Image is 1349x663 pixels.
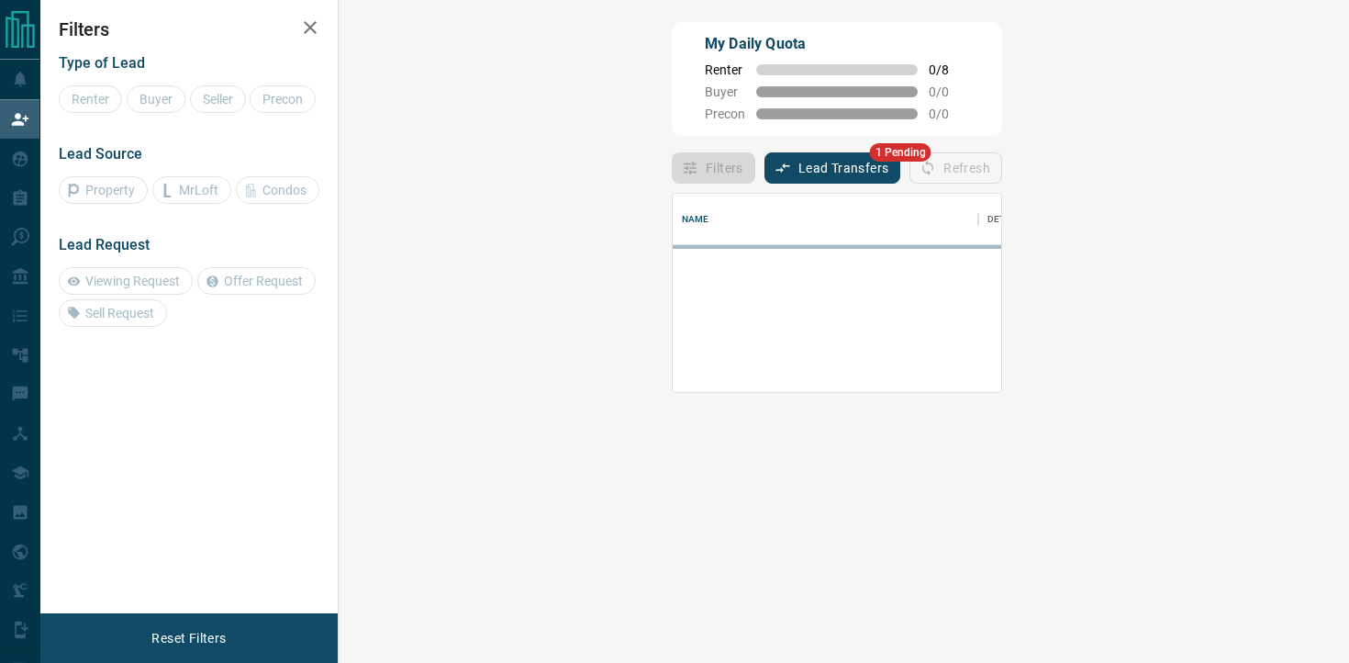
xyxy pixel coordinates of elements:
[764,152,901,184] button: Lead Transfers
[59,236,150,253] span: Lead Request
[705,84,745,99] span: Buyer
[682,194,709,245] div: Name
[59,54,145,72] span: Type of Lead
[705,107,745,121] span: Precon
[59,18,319,40] h2: Filters
[139,623,238,654] button: Reset Filters
[929,107,969,121] span: 0 / 0
[59,145,142,163] span: Lead Source
[929,62,969,77] span: 0 / 8
[705,33,969,55] p: My Daily Quota
[870,143,931,162] span: 1 Pending
[673,194,978,245] div: Name
[705,62,745,77] span: Renter
[929,84,969,99] span: 0 / 0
